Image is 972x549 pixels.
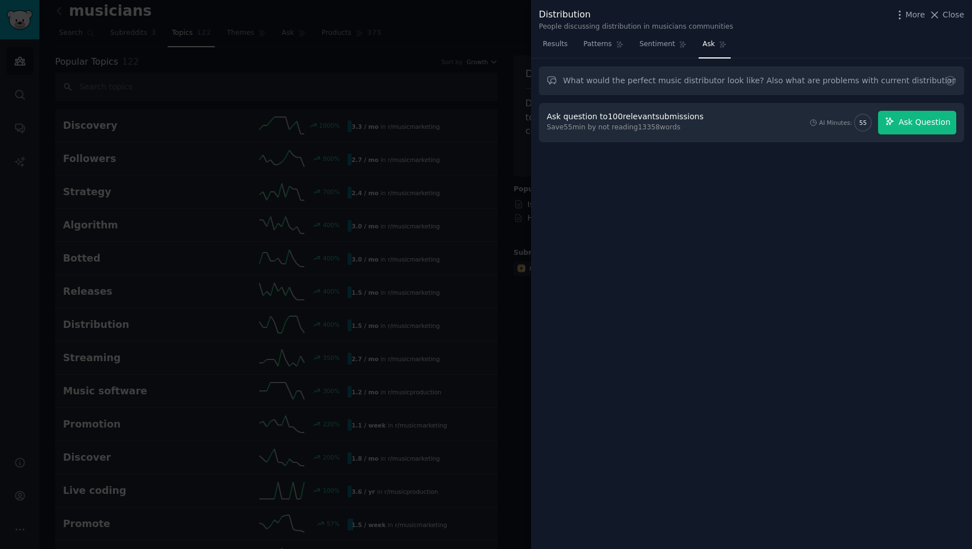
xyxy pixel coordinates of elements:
span: Sentiment [640,39,675,49]
span: Ask Question [898,116,950,128]
a: Sentiment [636,35,691,58]
div: AI Minutes: [819,119,852,127]
a: Patterns [579,35,627,58]
div: Distribution [539,8,733,22]
button: More [894,9,925,21]
span: Ask [703,39,715,49]
a: Results [539,35,571,58]
span: Results [543,39,568,49]
div: Save 55 min by not reading 13358 words [547,123,708,133]
div: People discussing distribution in musicians communities [539,22,733,32]
span: Patterns [583,39,611,49]
div: Ask question to 100 relevant submissions [547,111,704,123]
span: Close [943,9,964,21]
button: Ask Question [878,111,956,134]
a: Ask [699,35,731,58]
input: Ask a question about distribution... [539,66,964,95]
button: Close [929,9,964,21]
span: 55 [859,119,867,127]
span: More [906,9,925,21]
